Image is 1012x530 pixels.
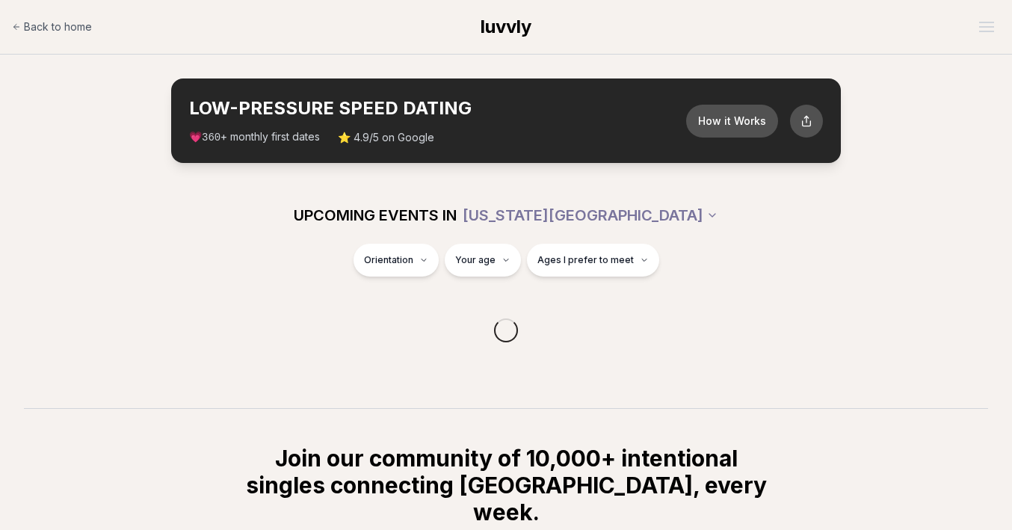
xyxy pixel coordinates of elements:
[973,16,1000,38] button: Open menu
[364,254,413,266] span: Orientation
[481,16,531,37] span: luvvly
[24,19,92,34] span: Back to home
[354,244,439,277] button: Orientation
[537,254,634,266] span: Ages I prefer to meet
[202,132,220,144] span: 360
[686,105,778,138] button: How it Works
[445,244,521,277] button: Your age
[189,129,320,145] span: 💗 + monthly first dates
[189,96,686,120] h2: LOW-PRESSURE SPEED DATING
[455,254,496,266] span: Your age
[12,12,92,42] a: Back to home
[338,130,434,145] span: ⭐ 4.9/5 on Google
[294,205,457,226] span: UPCOMING EVENTS IN
[481,15,531,39] a: luvvly
[463,199,718,232] button: [US_STATE][GEOGRAPHIC_DATA]
[243,445,769,526] h2: Join our community of 10,000+ intentional singles connecting [GEOGRAPHIC_DATA], every week.
[527,244,659,277] button: Ages I prefer to meet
